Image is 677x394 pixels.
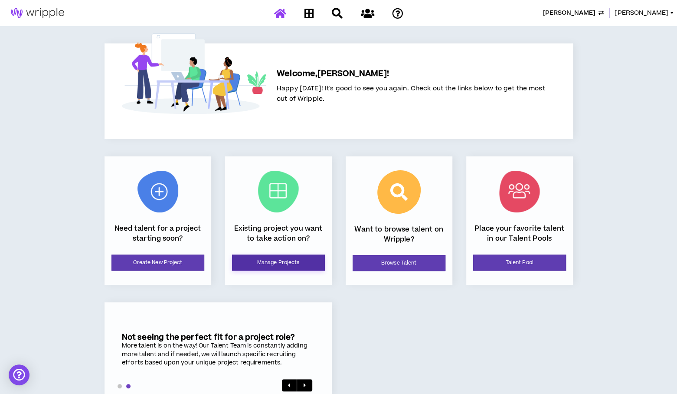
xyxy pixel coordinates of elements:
div: Open Intercom Messenger [9,364,29,385]
span: Henry Schein [543,8,595,18]
img: New Project [137,171,178,212]
p: Place your favorite talent in our Talent Pools [473,224,566,243]
img: Current Projects [258,171,299,212]
a: Browse Talent [353,255,445,271]
span: [PERSON_NAME] [615,8,668,18]
p: Need talent for a project starting soon? [111,224,204,243]
p: Want to browse talent on Wripple? [353,225,445,244]
span: Happy [DATE]! It's good to see you again. Check out the links below to get the most out of Wripple. [277,84,545,103]
h5: Welcome, [PERSON_NAME] ! [277,68,545,80]
a: Create New Project [111,255,204,271]
div: More talent is on the way! Our Talent Team is constantly adding more talent and if needed, we wil... [122,342,314,368]
button: [PERSON_NAME] [543,8,604,18]
p: Existing project you want to take action on? [232,224,325,243]
a: Talent Pool [473,255,566,271]
a: Manage Projects [232,255,325,271]
img: Talent Pool [499,171,540,212]
h5: Not seeing the perfect fit for a project role? [122,333,314,342]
